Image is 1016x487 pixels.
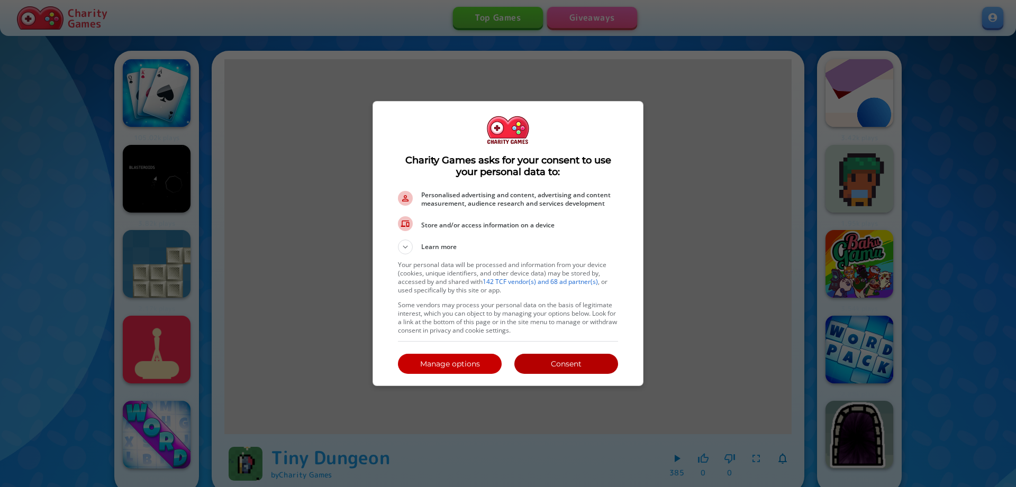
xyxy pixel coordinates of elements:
p: Your personal data will be processed and information from your device (cookies, unique identifier... [398,261,618,295]
p: Manage options [398,359,502,369]
button: Manage options [398,354,502,374]
h1: Charity Games asks for your consent to use your personal data to: [398,154,618,178]
span: Personalised advertising and content, advertising and content measurement, audience research and ... [421,191,618,208]
span: Store and/or access information on a device [421,221,618,229]
div: Charity Games asks for your consent to use your personal data to: [373,101,643,386]
img: Welcome to Charity Games [482,114,534,146]
p: Consent [514,359,618,369]
p: Some vendors may process your personal data on the basis of legitimate interest, which you can ob... [398,301,618,335]
a: 142 TCF vendor(s) and 68 ad partner(s) [483,277,598,286]
button: Consent [514,354,618,374]
button: Learn more [398,240,618,254]
span: Learn more [421,242,457,254]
